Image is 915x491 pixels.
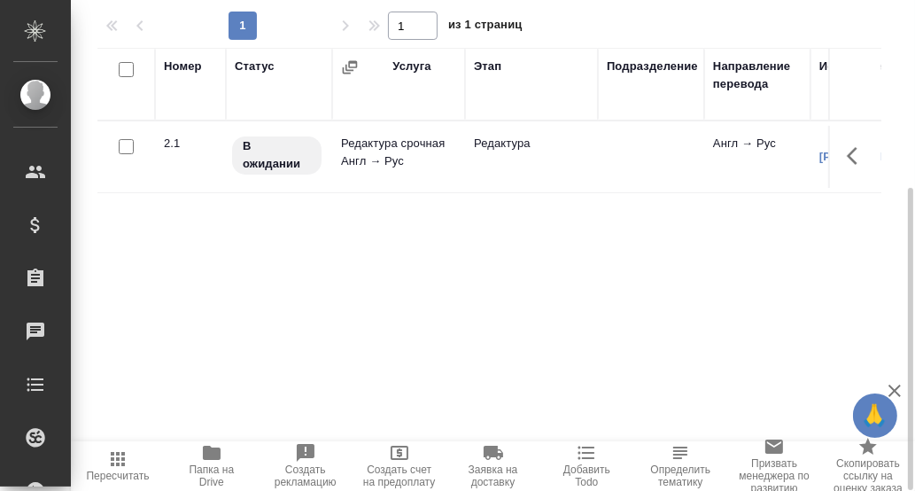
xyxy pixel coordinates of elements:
[269,464,342,488] span: Создать рекламацию
[243,137,311,173] p: В ожидании
[474,58,501,75] div: Этап
[230,135,323,176] div: Исполнитель назначен, приступать к работе пока рано
[539,441,633,491] button: Добавить Todo
[474,135,589,152] p: Редактура
[644,464,717,488] span: Определить тематику
[341,58,359,76] button: Сгруппировать
[448,14,523,40] span: из 1 страниц
[446,441,540,491] button: Заявка на доставку
[363,464,436,488] span: Создать счет на предоплату
[175,464,248,488] span: Папка на Drive
[713,58,802,93] div: Направление перевода
[821,441,915,491] button: Скопировать ссылку на оценку заказа
[836,135,879,177] button: Здесь прячутся важные кнопки
[235,58,275,75] div: Статус
[86,470,149,482] span: Пересчитать
[332,126,465,188] td: Редактура срочная Англ → Рус
[853,394,897,438] button: 🙏
[633,441,727,491] button: Определить тематику
[259,441,353,491] button: Создать рекламацию
[607,58,698,75] div: Подразделение
[727,441,821,491] button: Призвать менеджера по развитию
[164,135,217,152] div: 2.1
[860,397,890,434] span: 🙏
[392,58,430,75] div: Услуга
[704,126,810,188] td: Англ → Рус
[457,464,530,488] span: Заявка на доставку
[550,464,623,488] span: Добавить Todo
[164,58,202,75] div: Номер
[165,441,259,491] button: Папка на Drive
[71,441,165,491] button: Пересчитать
[819,58,897,75] div: Исполнитель
[353,441,446,491] button: Создать счет на предоплату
